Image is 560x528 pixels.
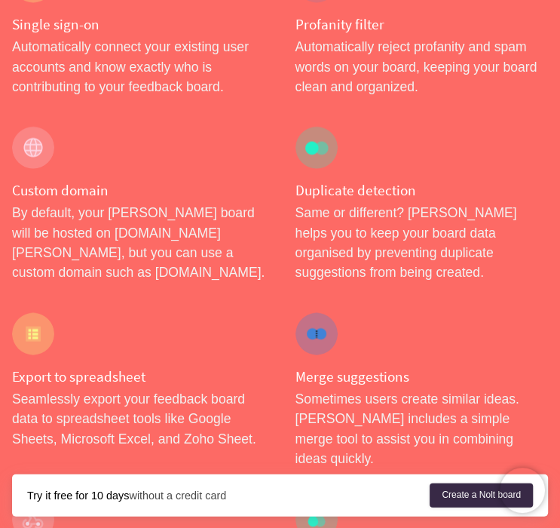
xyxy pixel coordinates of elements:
[27,489,129,501] strong: Try it free for 10 days
[295,181,549,200] h4: Duplicate detection
[12,37,265,97] p: Automatically connect your existing user accounts and know exactly who is contributing to your fe...
[27,487,430,502] div: without a credit card
[12,203,265,283] p: By default, your [PERSON_NAME] board will be hosted on [DOMAIN_NAME][PERSON_NAME], but you can us...
[12,389,265,449] p: Seamlessly export your feedback board data to spreadsheet tools like Google Sheets, Microsoft Exc...
[12,181,265,200] h4: Custom domain
[12,15,265,34] h4: Single sign-on
[500,468,545,513] iframe: Chatra live chat
[295,389,549,469] p: Sometimes users create similar ideas. [PERSON_NAME] includes a simple merge tool to assist you in...
[295,37,549,97] p: Automatically reject profanity and spam words on your board, keeping your board clean and organized.
[295,203,549,283] p: Same or different? [PERSON_NAME] helps you to keep your board data organised by preventing duplic...
[295,15,549,34] h4: Profanity filter
[12,367,265,386] h4: Export to spreadsheet
[295,367,549,386] h4: Merge suggestions
[430,483,533,507] a: Create a Nolt board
